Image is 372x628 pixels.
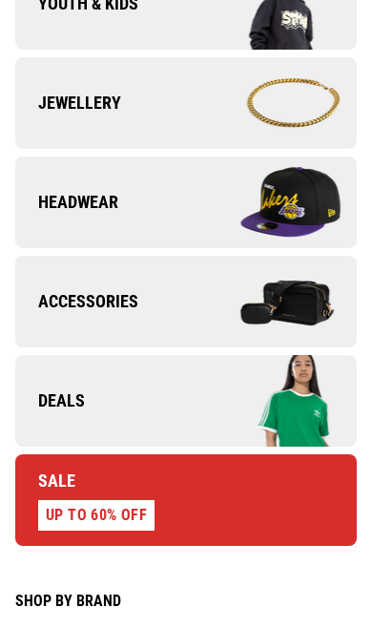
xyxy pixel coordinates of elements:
[38,500,155,531] div: UP TO 60% OFF
[15,470,75,492] span: Sale
[15,592,357,610] div: Shop by Brand
[186,353,357,448] img: Company
[15,57,357,149] a: Jewellery Company
[15,157,357,248] a: Headwear Company
[15,355,357,447] a: Deals Company
[15,8,72,65] button: Open LiveChat chat widget
[186,155,357,249] img: Company
[15,389,85,412] span: Deals
[15,290,138,313] span: Accessories
[186,55,357,150] img: Company
[15,191,118,214] span: Headwear
[15,256,357,347] a: Accessories Company
[15,92,121,115] span: Jewellery
[15,454,357,546] a: Sale UP TO 60% OFF
[186,254,357,348] img: Company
